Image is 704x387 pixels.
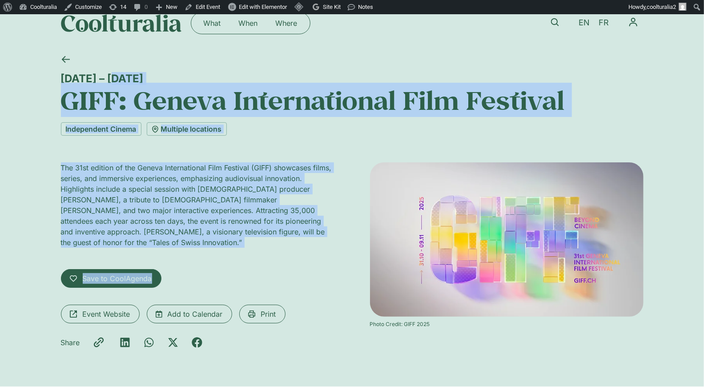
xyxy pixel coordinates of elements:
[168,337,178,348] div: Share on x-twitter
[239,4,287,10] span: Edit with Elementor
[192,337,202,348] div: Share on facebook
[168,309,223,319] span: Add to Calendar
[323,4,341,10] span: Site Kit
[61,162,334,248] p: The 31st edition of the Geneva International Film Festival (GIFF) showcases films, series, and im...
[61,72,644,85] div: [DATE] – [DATE]
[647,4,676,10] span: coolturalia2
[230,16,267,30] a: When
[61,85,644,115] h1: GIFF: Geneva International Film Festival
[147,305,232,323] a: Add to Calendar
[594,16,613,29] a: FR
[267,16,306,30] a: Where
[61,305,140,323] a: Event Website
[579,18,590,28] span: EN
[61,269,161,288] a: Save to CoolAgenda
[261,309,276,319] span: Print
[195,16,230,30] a: What
[623,12,644,32] button: Menu Toggle
[574,16,594,29] a: EN
[370,320,644,328] div: Photo Credit: GIFF 2025
[599,18,609,28] span: FR
[370,162,644,316] img: Coolturalia - Geneva International Film Festival 2025
[83,273,152,284] span: Save to CoolAgenda
[83,309,130,319] span: Event Website
[144,337,154,348] div: Share on whatsapp
[61,122,141,136] a: Independent Cinema
[195,16,306,30] nav: Menu
[623,12,644,32] nav: Menu
[120,337,130,348] div: Share on linkedin
[239,305,286,323] a: Print
[61,337,80,348] p: Share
